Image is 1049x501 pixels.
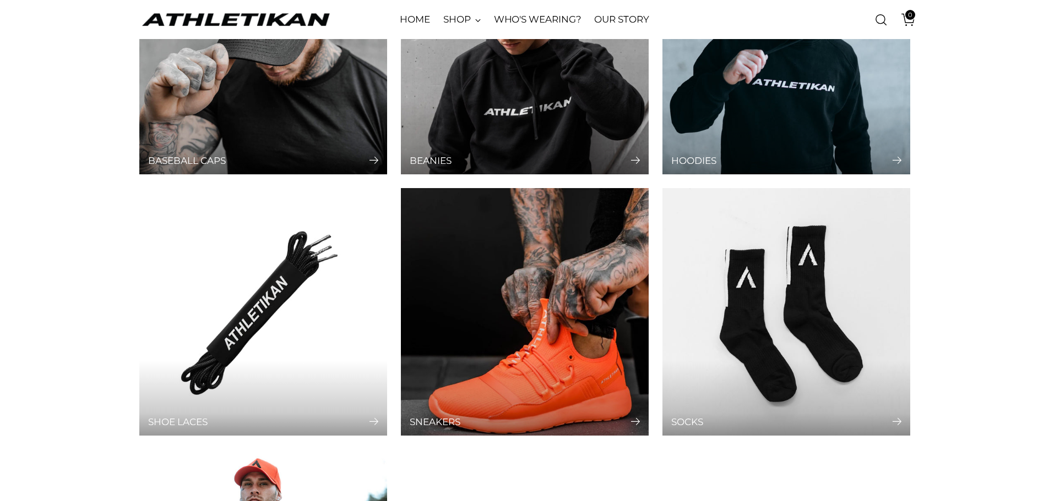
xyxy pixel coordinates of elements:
a: SHOP [443,8,481,32]
a: HOME [400,8,430,32]
a: Open cart modal [893,9,915,31]
span: Beanies [410,154,452,168]
span: Hoodies [671,154,716,168]
span: Socks [671,415,703,430]
a: Socks [662,188,910,436]
a: WHO'S WEARING? [494,8,581,32]
span: Shoe Laces [148,415,208,430]
img: black crew socks with Athletikan logo [662,188,910,436]
a: Open search modal [870,9,892,31]
img: round black shoelaces on a white background [139,188,387,436]
a: Sneakers [401,188,649,436]
a: ATHLETIKAN [139,11,332,28]
span: Baseball Caps [148,154,226,168]
img: sneaker collection high lighted [394,182,655,442]
a: OUR STORY [594,8,649,32]
span: 0 [905,10,915,20]
a: Shoe Laces [139,188,387,436]
span: Sneakers [410,415,460,430]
